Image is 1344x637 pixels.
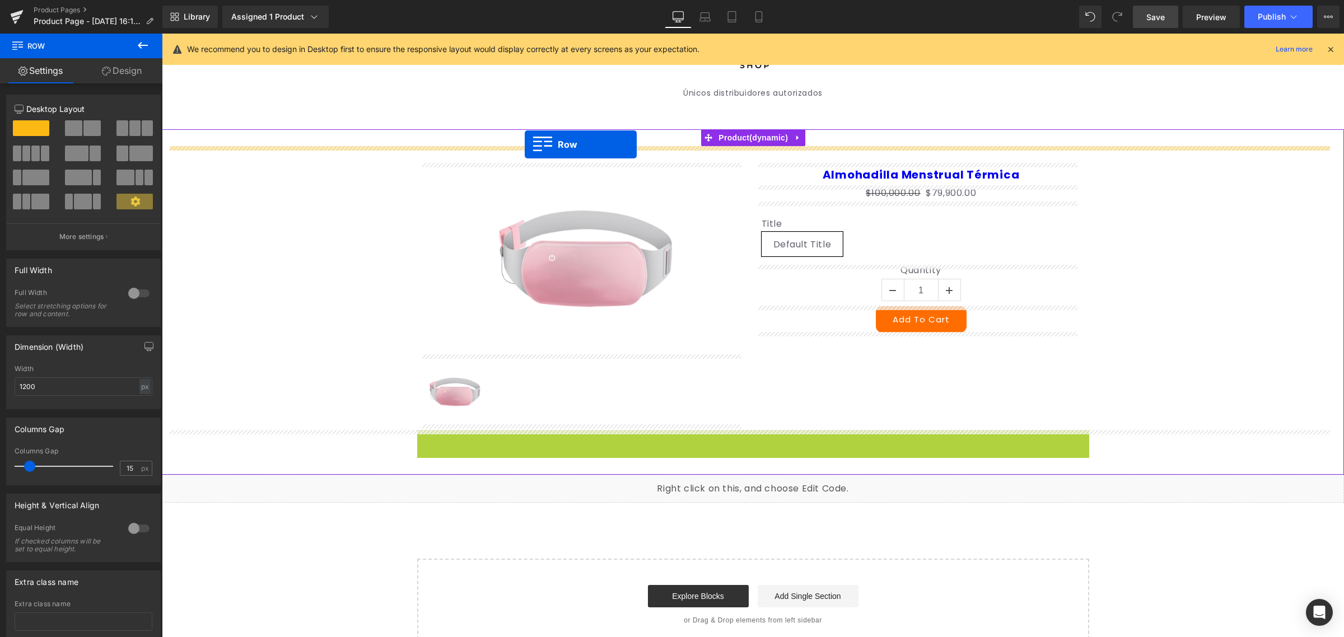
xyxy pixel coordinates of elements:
[141,465,151,472] span: px
[612,199,670,222] span: Default Title
[764,152,814,168] span: $79,900.00
[162,6,218,28] a: New Library
[273,583,909,591] p: or Drag & Drop elements from left sidebar
[328,129,519,321] img: Almohadilla Menstrual Térmica
[554,96,629,113] span: Product
[184,12,210,22] span: Library
[15,336,83,352] div: Dimension (Width)
[596,551,697,574] a: Add Single Section
[265,330,321,386] img: Almohadilla Menstrual Térmica
[1306,599,1333,626] div: Open Intercom Messenger
[714,273,805,299] button: Add To Cart
[59,232,104,242] p: More settings
[629,96,643,113] a: Expand / Collapse
[718,6,745,28] a: Tablet
[1146,11,1165,23] span: Save
[11,34,123,58] span: Row
[15,523,117,535] div: Equal Height
[15,537,115,553] div: If checked columns will be set to equal height.
[265,330,324,390] a: Almohadilla Menstrual Térmica
[139,379,151,394] div: px
[34,6,162,15] a: Product Pages
[15,600,152,608] div: Extra class name
[665,6,692,28] a: Desktop
[15,571,78,587] div: Extra class name
[600,185,919,198] label: Title
[7,223,160,250] button: More settings
[15,259,52,275] div: Full Width
[692,6,718,28] a: Laptop
[81,58,162,83] a: Design
[704,153,759,166] span: $100,000.00
[15,302,115,318] div: Select stretching options for row and content.
[15,494,99,510] div: Height & Vertical Align
[600,231,919,245] label: Quantity
[1258,12,1286,21] span: Publish
[1317,6,1340,28] button: More
[661,134,858,148] a: Almohadilla Menstrual Térmica
[15,377,152,396] input: auto
[15,288,117,300] div: Full Width
[15,103,152,115] p: Desktop Layout
[745,6,772,28] a: Mobile
[15,418,64,434] div: Columns Gap
[515,48,668,71] a: Únicos distribuidores autorizados
[486,551,587,574] a: Explore Blocks
[231,11,320,22] div: Assigned 1 Product
[1079,6,1102,28] button: Undo
[34,17,141,26] span: Product Page - [DATE] 16:15:18
[15,365,152,373] div: Width
[1244,6,1313,28] button: Publish
[1271,43,1317,56] a: Learn more
[521,54,661,64] span: Únicos distribuidores autorizados
[187,43,699,55] p: We recommend you to design in Desktop first to ensure the responsive layout would display correct...
[1196,11,1226,23] span: Preview
[15,447,152,455] div: Columns Gap
[1106,6,1128,28] button: Redo
[1183,6,1240,28] a: Preview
